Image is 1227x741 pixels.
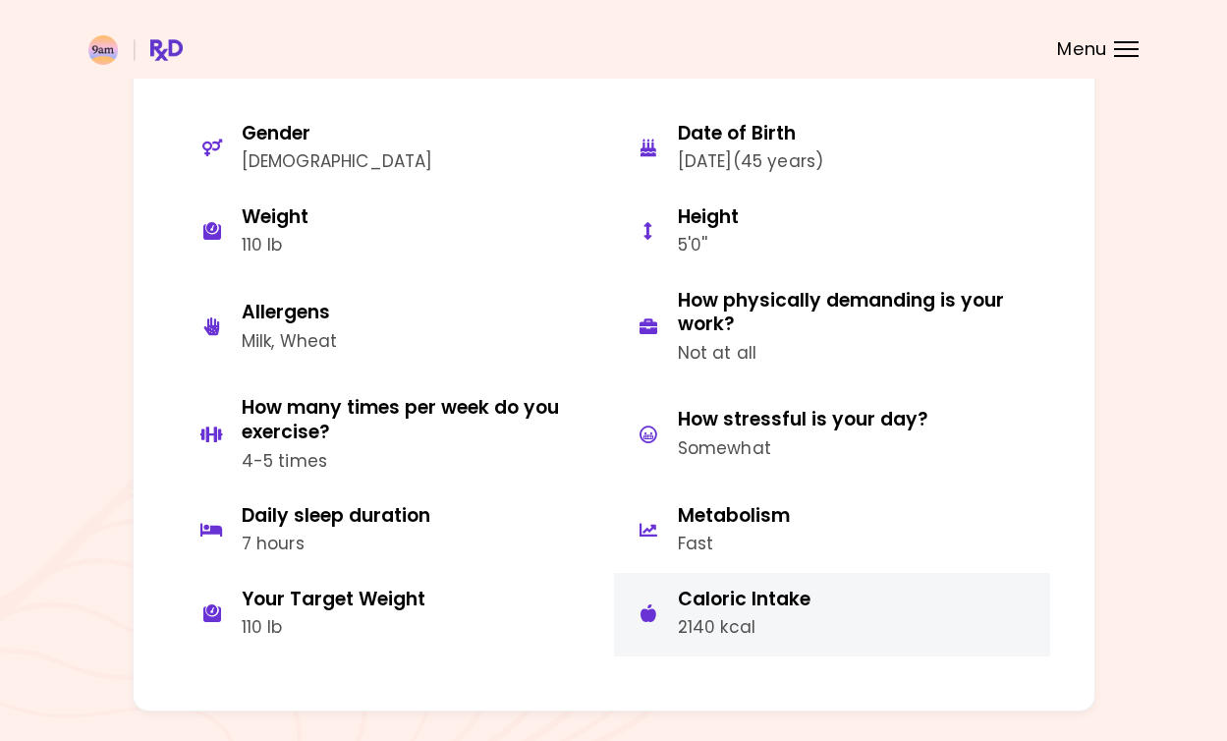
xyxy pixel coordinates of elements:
[678,504,790,529] div: Metabolism
[678,614,810,641] div: 2140 kcal
[678,340,1035,367] div: Not at all
[178,107,614,191] button: Gender[DEMOGRAPHIC_DATA]
[614,274,1050,382] button: How physically demanding is your work?Not at all
[1057,40,1107,58] span: Menu
[614,191,1050,274] button: Height5'0''
[242,232,308,258] div: 110 lb
[678,148,824,175] div: [DATE] ( 45 years )
[242,588,425,612] div: Your Target Weight
[178,573,614,656] button: Your Target Weight110 lb
[678,232,739,258] div: 5'0''
[614,573,1050,656] button: Caloric Intake2140 kcal
[678,408,928,432] div: How stressful is your day?
[242,504,430,529] div: Daily sleep duration
[242,531,430,557] div: 7 hours
[242,396,599,444] div: How many times per week do you exercise?
[242,205,308,230] div: Weight
[678,122,824,146] div: Date of Birth
[242,122,433,146] div: Gender
[88,35,183,65] img: RxDiet
[242,301,338,325] div: Allergens
[614,489,1050,573] button: MetabolismFast
[678,289,1035,337] div: How physically demanding is your work?
[678,435,928,462] div: Somewhat
[242,328,338,355] div: Milk, Wheat
[614,107,1050,191] button: Date of Birth[DATE](45 years)
[178,191,614,274] button: Weight110 lb
[678,588,810,612] div: Caloric Intake
[678,205,739,230] div: Height
[242,448,599,475] div: 4-5 times
[178,489,614,573] button: Daily sleep duration7 hours
[178,381,614,489] button: How many times per week do you exercise?4-5 times
[614,381,1050,489] button: How stressful is your day?Somewhat
[242,148,433,175] div: [DEMOGRAPHIC_DATA]
[178,274,614,382] button: AllergensMilk, Wheat
[242,614,425,641] div: 110 lb
[678,531,790,557] div: Fast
